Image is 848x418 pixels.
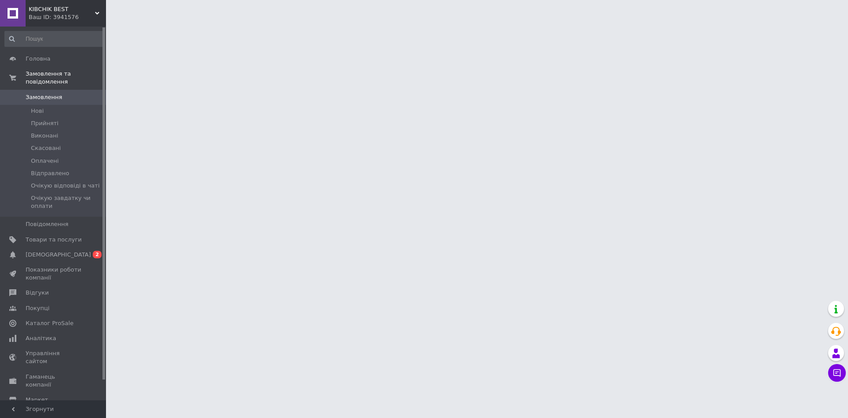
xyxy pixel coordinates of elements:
span: Аналітика [26,334,56,342]
span: Каталог ProSale [26,319,73,327]
span: Очікую відповіді в чаті [31,182,100,190]
span: Нові [31,107,44,115]
span: [DEMOGRAPHIC_DATA] [26,251,91,259]
input: Пошук [4,31,104,47]
span: Прийняті [31,119,58,127]
span: Товари та послуги [26,236,82,244]
span: Відгуки [26,289,49,297]
button: Чат з покупцем [828,364,846,382]
span: Маркет [26,396,48,404]
span: Виконані [31,132,58,140]
span: Очікую завдатку чи оплати [31,194,103,210]
span: Гаманець компанії [26,373,82,389]
span: Головна [26,55,50,63]
div: Ваш ID: 3941576 [29,13,106,21]
span: KIBCHIK BEST [29,5,95,13]
span: Повідомлення [26,220,68,228]
span: Відправлено [31,169,69,177]
span: Замовлення та повідомлення [26,70,106,86]
span: Покупці [26,304,49,312]
span: Показники роботи компанії [26,266,82,282]
span: Скасовані [31,144,61,152]
span: 2 [93,251,102,258]
span: Управління сайтом [26,349,82,365]
span: Замовлення [26,93,62,101]
span: Оплачені [31,157,59,165]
